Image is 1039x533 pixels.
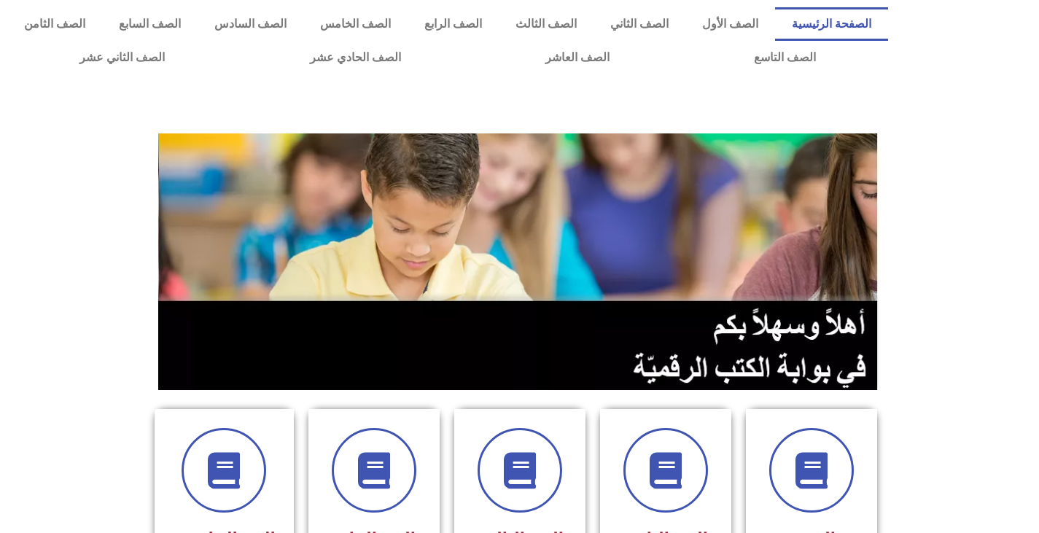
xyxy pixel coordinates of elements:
[303,7,408,41] a: الصف الخامس
[408,7,499,41] a: الصف الرابع
[102,7,198,41] a: الصف السابع
[237,41,472,74] a: الصف الحادي عشر
[7,7,102,41] a: الصف الثامن
[7,41,237,74] a: الصف الثاني عشر
[198,7,303,41] a: الصف السادس
[682,41,888,74] a: الصف التاسع
[473,41,682,74] a: الصف العاشر
[594,7,685,41] a: الصف الثاني
[775,7,888,41] a: الصفحة الرئيسية
[499,7,594,41] a: الصف الثالث
[685,7,775,41] a: الصف الأول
